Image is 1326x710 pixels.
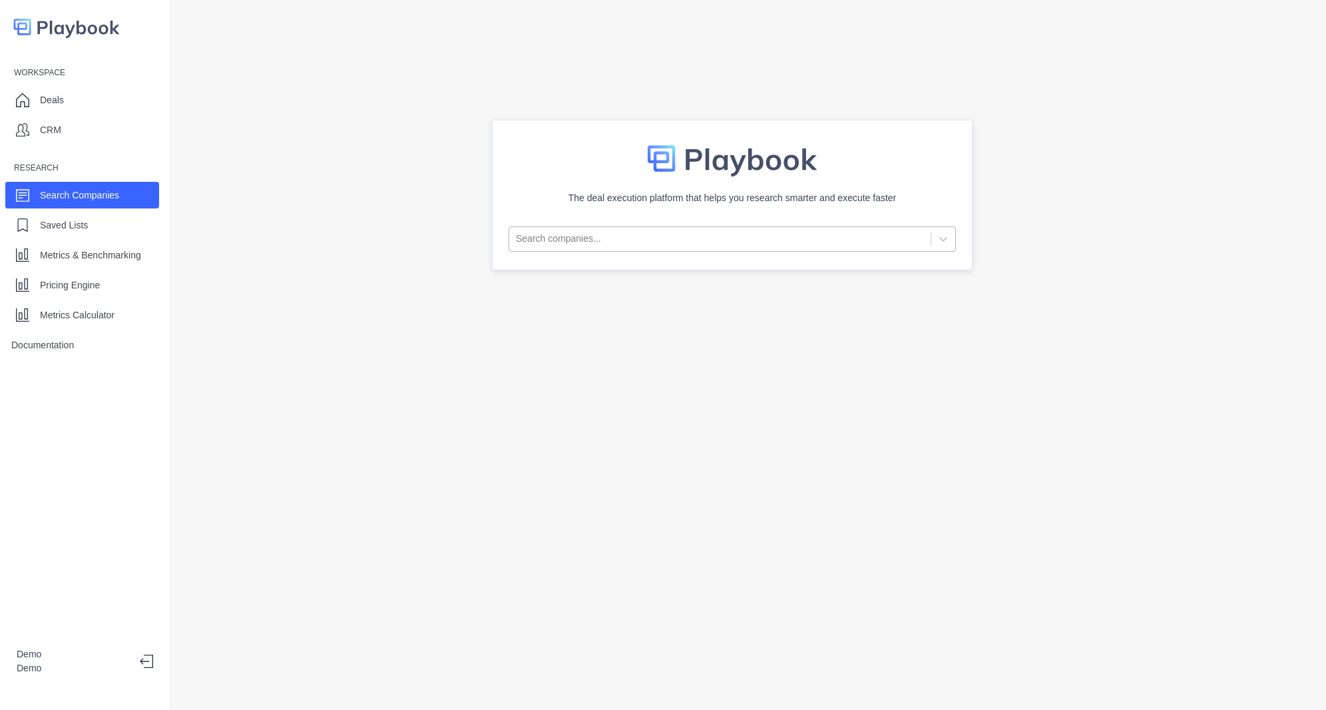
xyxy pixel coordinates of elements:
p: Metrics Calculator [40,308,114,322]
p: Pricing Engine [40,278,100,292]
p: Documentation [11,338,74,352]
p: CRM [40,123,61,137]
img: logo-colored [647,137,817,180]
p: Saved Lists [40,218,88,232]
p: Demo [17,661,129,675]
p: Search Companies [40,188,119,202]
p: Deals [40,93,64,107]
p: Demo [17,647,129,661]
p: The deal execution platform that helps you research smarter and execute faster [568,191,897,205]
img: logo-colored [13,13,120,41]
p: Metrics & Benchmarking [40,248,141,262]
